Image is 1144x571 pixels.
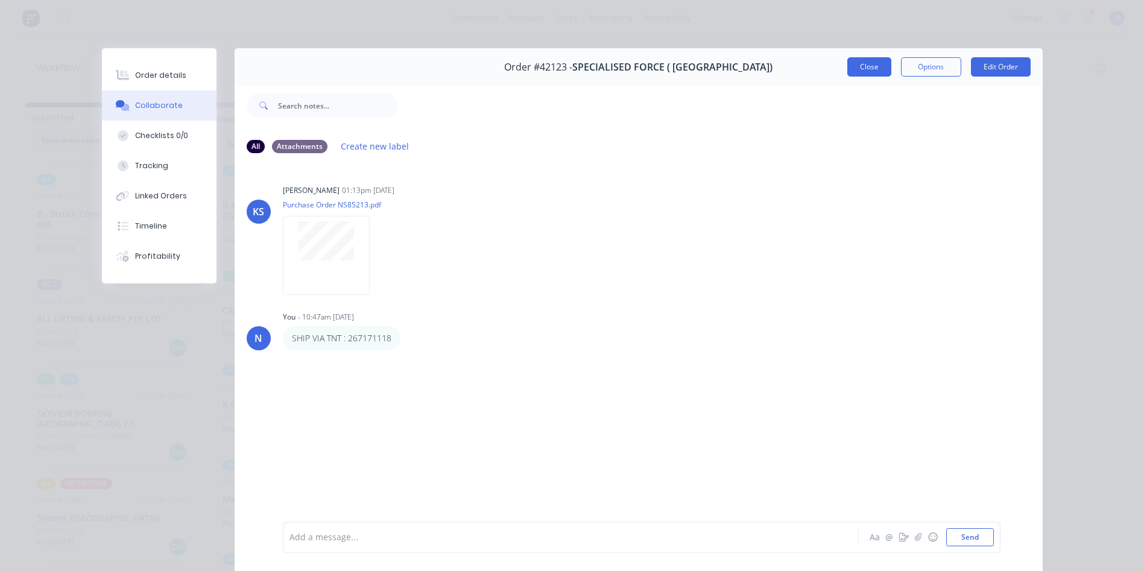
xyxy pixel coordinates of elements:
[926,530,940,544] button: ☺
[335,138,416,154] button: Create new label
[572,62,773,73] span: SPECIALISED FORCE ( [GEOGRAPHIC_DATA])
[135,70,186,81] div: Order details
[102,151,216,181] button: Tracking
[882,530,897,544] button: @
[847,57,891,77] button: Close
[283,312,295,323] div: You
[135,160,168,171] div: Tracking
[102,241,216,271] button: Profitability
[272,140,327,153] div: Attachments
[253,204,264,219] div: KS
[283,185,340,196] div: [PERSON_NAME]
[292,332,391,344] p: SHIP VIA TNT : 267171118
[283,200,382,210] p: Purchase Order NS85213.pdf
[135,100,183,111] div: Collaborate
[135,130,188,141] div: Checklists 0/0
[868,530,882,544] button: Aa
[102,181,216,211] button: Linked Orders
[298,312,354,323] div: - 10:47am [DATE]
[102,121,216,151] button: Checklists 0/0
[135,251,180,262] div: Profitability
[135,191,187,201] div: Linked Orders
[278,93,397,118] input: Search notes...
[102,90,216,121] button: Collaborate
[946,528,994,546] button: Send
[901,57,961,77] button: Options
[504,62,572,73] span: Order #42123 -
[135,221,167,232] div: Timeline
[102,211,216,241] button: Timeline
[342,185,394,196] div: 01:13pm [DATE]
[254,331,262,345] div: N
[102,60,216,90] button: Order details
[247,140,265,153] div: All
[971,57,1031,77] button: Edit Order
